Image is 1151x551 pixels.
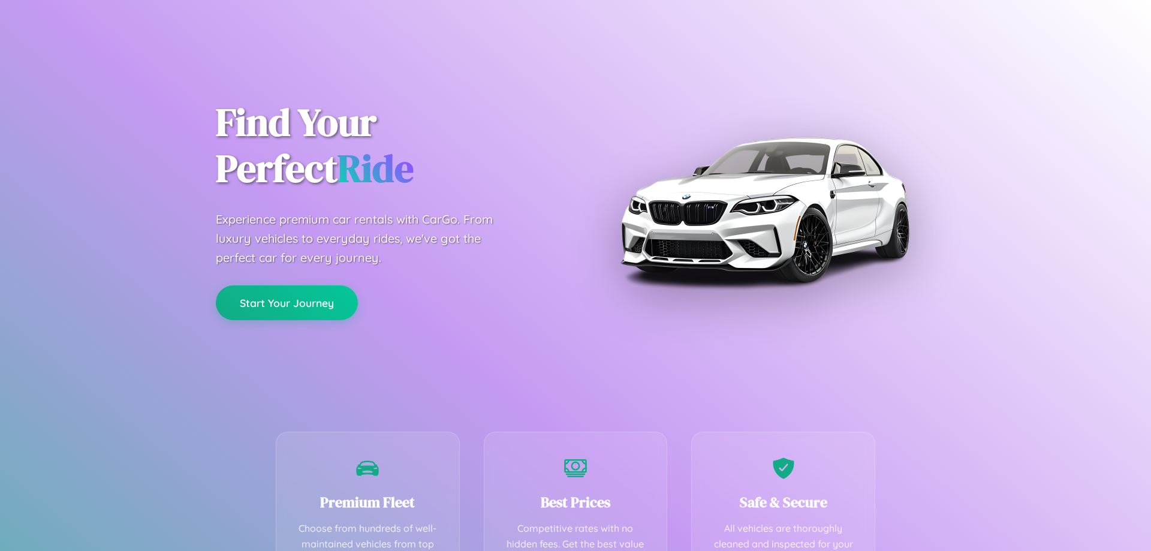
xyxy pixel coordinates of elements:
[614,60,914,360] img: Premium BMW car rental vehicle
[502,492,649,512] h3: Best Prices
[216,100,558,192] h1: Find Your Perfect
[294,492,441,512] h3: Premium Fleet
[710,492,857,512] h3: Safe & Secure
[216,285,358,320] button: Start Your Journey
[216,210,516,267] p: Experience premium car rentals with CarGo. From luxury vehicles to everyday rides, we've got the ...
[338,142,414,194] span: Ride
